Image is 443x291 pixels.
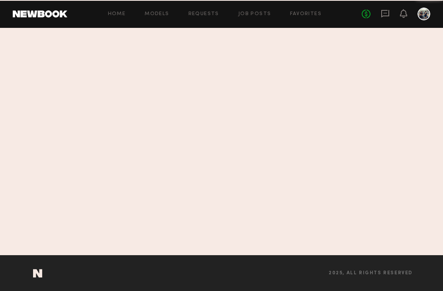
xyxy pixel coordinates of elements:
a: Favorites [290,12,321,17]
a: Models [145,12,169,17]
a: Home [108,12,126,17]
span: 2025, all rights reserved [329,271,413,276]
a: Requests [188,12,219,17]
a: Job Posts [238,12,271,17]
